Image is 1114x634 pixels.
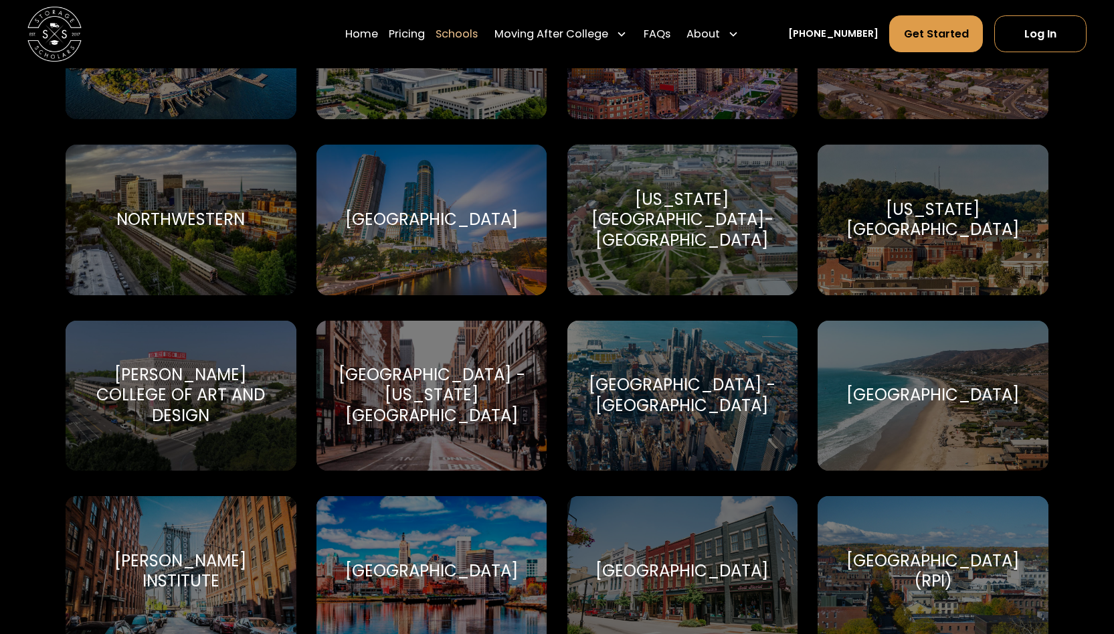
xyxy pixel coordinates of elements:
div: [PERSON_NAME] College of Art and Design [82,365,280,426]
div: [GEOGRAPHIC_DATA] - [GEOGRAPHIC_DATA] [583,375,781,416]
a: home [27,7,82,62]
a: Go to selected school [818,321,1048,471]
a: Go to selected school [567,321,798,471]
div: [US_STATE][GEOGRAPHIC_DATA] [834,200,1032,240]
a: Go to selected school [316,321,547,471]
a: [PHONE_NUMBER] [788,27,878,41]
div: [GEOGRAPHIC_DATA] [345,210,519,230]
a: Log In [994,15,1087,52]
a: Go to selected school [818,145,1048,295]
div: [GEOGRAPHIC_DATA] (RPI) [834,551,1032,592]
div: [US_STATE][GEOGRAPHIC_DATA]-[GEOGRAPHIC_DATA] [583,189,781,251]
div: [GEOGRAPHIC_DATA] [846,385,1020,406]
div: Moving After College [489,15,633,53]
a: Go to selected school [316,145,547,295]
a: Get Started [889,15,983,52]
div: About [686,26,720,42]
div: [GEOGRAPHIC_DATA] [345,561,519,582]
a: Go to selected school [567,145,798,295]
img: Storage Scholars main logo [27,7,82,62]
div: About [681,15,745,53]
a: Pricing [389,15,425,53]
div: [GEOGRAPHIC_DATA] [595,561,769,582]
a: Go to selected school [66,145,296,295]
div: Northwestern [116,210,245,230]
div: [GEOGRAPHIC_DATA] - [US_STATE][GEOGRAPHIC_DATA] [333,365,531,426]
a: Go to selected school [66,321,296,471]
div: [PERSON_NAME] Institute [82,551,280,592]
a: Home [345,15,378,53]
div: Moving After College [494,26,608,42]
a: Schools [436,15,478,53]
a: FAQs [644,15,670,53]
